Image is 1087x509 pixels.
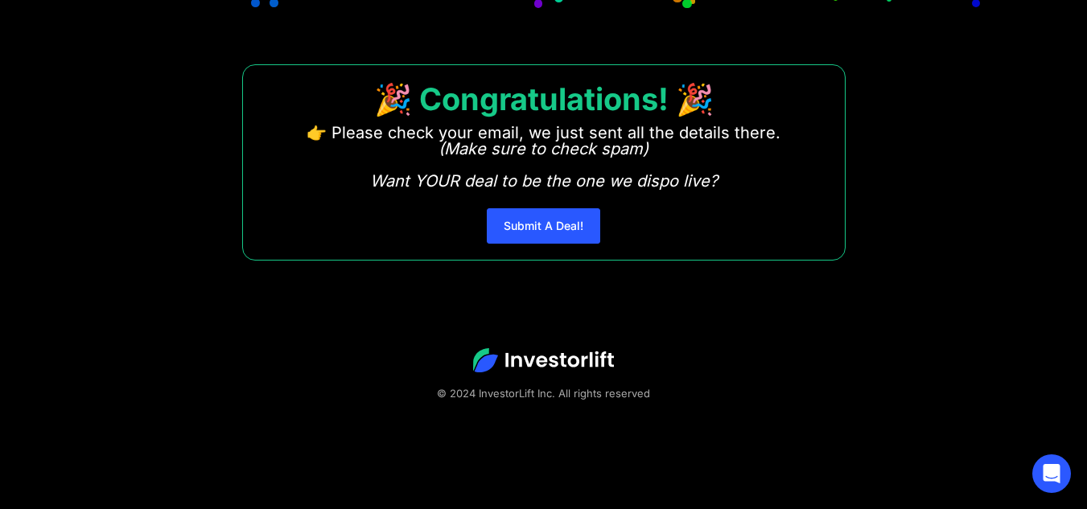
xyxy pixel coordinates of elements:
em: (Make sure to check spam) Want YOUR deal to be the one we dispo live? [370,139,718,191]
strong: 🎉 Congratulations! 🎉 [374,80,714,117]
div: © 2024 InvestorLift Inc. All rights reserved [56,385,1031,401]
a: Submit A Deal! [487,208,600,244]
p: 👉 Please check your email, we just sent all the details there. ‍ [307,125,780,189]
div: Open Intercom Messenger [1032,454,1071,493]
